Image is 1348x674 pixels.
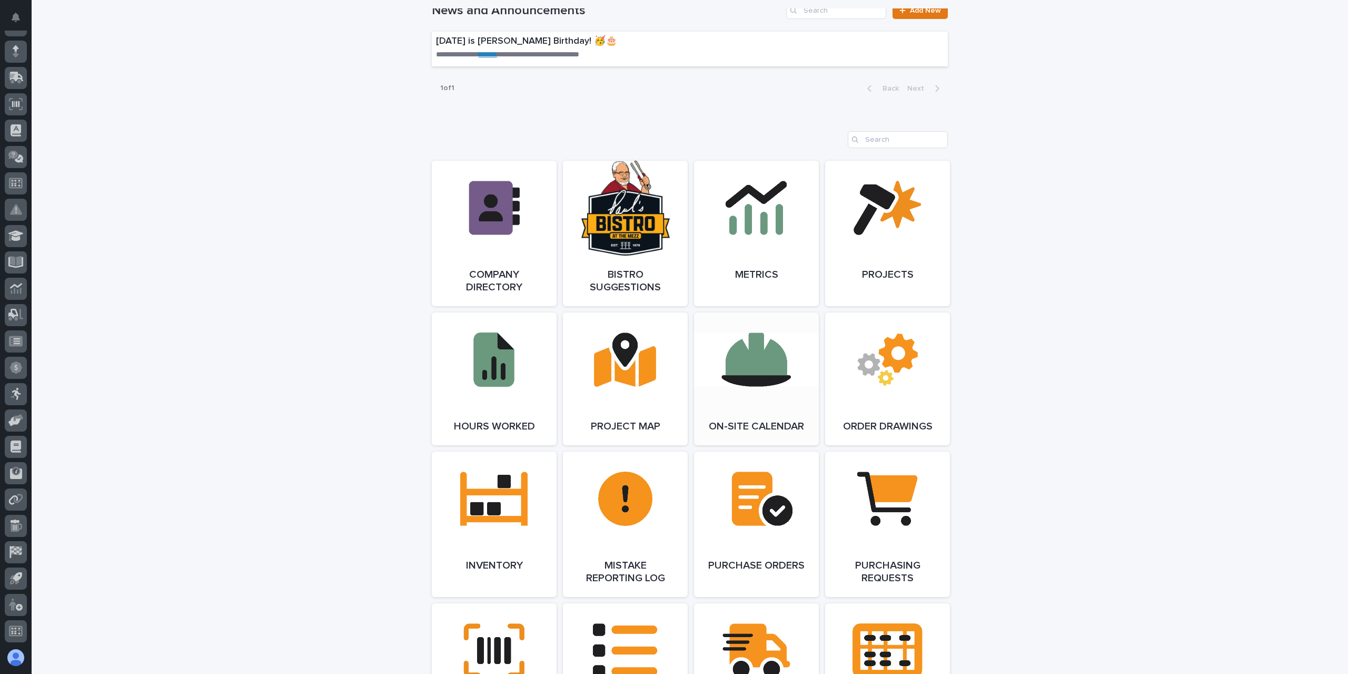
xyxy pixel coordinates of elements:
[563,312,688,445] a: Project Map
[825,452,950,597] a: Purchasing Requests
[876,85,899,92] span: Back
[5,6,27,28] button: Notifications
[563,452,688,597] a: Mistake Reporting Log
[903,84,948,93] button: Next
[694,312,819,445] a: On-Site Calendar
[432,3,782,18] h1: News and Announcements
[432,161,557,306] a: Company Directory
[859,84,903,93] button: Back
[907,85,930,92] span: Next
[825,161,950,306] a: Projects
[13,13,27,30] div: Notifications
[825,312,950,445] a: Order Drawings
[786,2,886,19] input: Search
[910,7,941,14] span: Add New
[432,312,557,445] a: Hours Worked
[893,2,948,19] a: Add New
[432,75,463,101] p: 1 of 1
[436,36,797,47] p: [DATE] is [PERSON_NAME] Birthday! 🥳🎂
[694,161,819,306] a: Metrics
[694,452,819,597] a: Purchase Orders
[563,161,688,306] a: Bistro Suggestions
[5,647,27,669] button: users-avatar
[848,131,948,148] input: Search
[432,452,557,597] a: Inventory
